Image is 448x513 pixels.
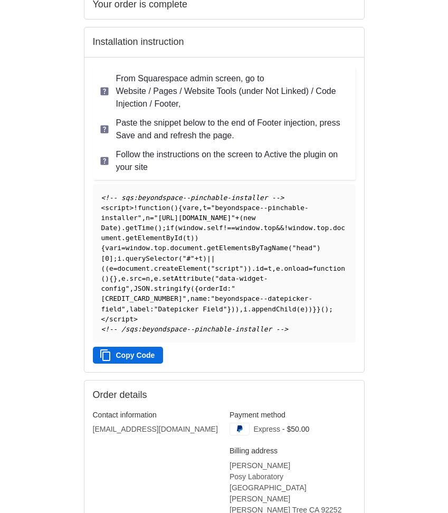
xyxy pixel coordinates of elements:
[162,224,166,232] span: ;
[129,284,134,292] span: ,
[101,274,106,282] span: (
[268,264,272,272] span: t
[183,254,195,262] span: "#"
[101,254,106,262] span: [
[170,204,175,212] span: (
[296,305,300,313] span: (
[109,274,113,282] span: {
[203,224,207,232] span: .
[190,234,195,242] span: )
[117,224,121,232] span: )
[130,274,142,282] span: src
[121,244,126,252] span: =
[101,244,106,252] span: {
[190,284,195,292] span: (
[138,204,170,212] span: function
[317,224,329,232] span: top
[317,305,321,313] span: }
[150,274,154,282] span: ,
[150,305,154,313] span: :
[199,254,203,262] span: t
[300,305,304,313] span: e
[243,305,247,313] span: i
[284,224,288,232] span: !
[195,254,199,262] span: +
[199,204,203,212] span: ,
[101,204,106,212] span: <
[154,305,227,313] span: "Datepicker Field"
[105,244,117,252] span: var
[240,214,244,222] span: (
[230,410,356,420] h3: Payment method
[93,36,356,48] h2: Installation instruction
[230,446,356,455] h3: Billing address
[284,264,308,272] span: onload
[93,347,164,364] button: Copy Code
[146,214,150,222] span: n
[207,294,211,302] span: :
[146,274,150,282] span: n
[101,264,106,272] span: (
[105,254,109,262] span: 0
[121,254,126,262] span: .
[223,224,235,232] span: !==
[101,224,118,232] span: Date
[227,284,231,292] span: :
[203,244,207,252] span: .
[93,410,219,420] h3: Contact information
[126,234,183,242] span: getElementById
[113,264,118,272] span: =
[116,148,349,174] p: Follow the instructions on the screen to Active the plugin on your site
[126,244,150,252] span: window
[166,244,170,252] span: .
[288,244,292,252] span: (
[195,284,199,292] span: {
[243,264,247,272] span: )
[190,294,207,302] span: name
[109,264,113,272] span: e
[116,117,349,142] p: Paste the snippet below to the end of Footer injection, press Save and and refresh the page.
[134,315,138,323] span: >
[304,305,309,313] span: )
[174,224,178,232] span: (
[178,224,203,232] span: window
[312,224,317,232] span: .
[207,204,211,212] span: =
[264,224,276,232] span: top
[272,264,276,272] span: ,
[113,274,118,282] span: }
[126,254,178,262] span: querySelector
[227,305,231,313] span: }
[211,264,244,272] span: "script"
[288,224,312,232] span: window
[150,214,154,222] span: =
[117,264,150,272] span: document
[134,284,150,292] span: JSON
[207,244,288,252] span: getElementsByTagName
[207,264,211,272] span: (
[282,425,309,433] span: - $50.00
[276,224,284,232] span: &&
[105,204,129,212] span: script
[195,204,199,212] span: e
[150,284,154,292] span: .
[276,264,280,272] span: e
[329,224,333,232] span: .
[126,274,130,282] span: .
[105,274,109,282] span: )
[325,305,329,313] span: )
[121,234,126,242] span: .
[154,224,158,232] span: (
[117,274,121,282] span: ,
[129,305,150,313] span: label
[312,305,317,313] span: }
[154,284,190,292] span: stringify
[93,425,218,433] bdo: [EMAIL_ADDRESS][DOMAIN_NAME]
[117,244,121,252] span: i
[203,254,207,262] span: )
[203,204,207,212] span: t
[255,264,263,272] span: id
[101,325,288,333] span: <!-- /sqs:beyondspace--pinchable-installer -->
[247,264,252,272] span: )
[126,224,154,232] span: getTime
